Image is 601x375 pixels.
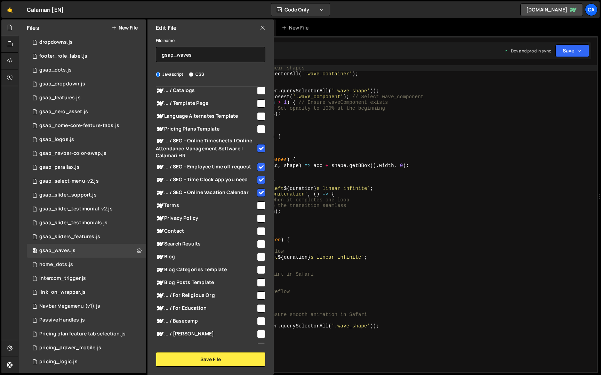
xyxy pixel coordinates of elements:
[156,71,184,78] label: Javascript
[27,272,146,285] div: 2818/22109.js
[156,24,177,32] h2: Edit File
[39,150,106,157] div: gsap_navbar-color-swap.js
[520,3,583,16] a: [DOMAIN_NAME]
[39,206,113,212] div: gsap_slider_testimonial-v2.js
[27,174,146,188] div: 2818/13764.js
[27,285,146,299] div: 2818/25037.js
[39,220,107,226] div: gsap_slider_testimonials.js
[504,48,551,54] div: Dev and prod in sync
[39,275,86,282] div: intercom_trigger.js
[156,352,265,367] button: Save File
[189,72,193,77] input: CSS
[156,317,256,325] span: ... / Basecamp
[39,192,97,198] div: gsap_slider_support.js
[39,53,87,59] div: footer_role_label.js
[39,164,80,170] div: gsap_parallax.js
[27,341,146,355] div: 2818/23731.js
[156,163,256,171] span: ... / SEO - Employee time off request
[555,44,589,57] button: Save
[27,35,146,49] div: 2818/4789.js
[27,105,146,119] div: 2818/15677.js
[27,230,146,244] div: 2818/16378.js
[156,330,256,338] span: ... / [PERSON_NAME]
[39,81,85,87] div: gsap_dropdown.js
[39,123,119,129] div: gsap_home-core-feature-tabs.js
[156,176,256,184] span: ... / SEO - Time Clock App you need
[156,291,256,300] span: ... / For Religious Org
[39,67,72,73] div: gsap_dots.js
[39,178,99,184] div: gsap_select-menu-v2.js
[39,248,75,254] div: gsap_waves.js
[156,240,256,248] span: Search Results
[156,201,256,210] span: Terms
[271,3,330,16] button: Code Only
[27,327,146,341] div: 2818/5804.js
[585,3,598,16] a: Ca
[39,317,85,323] div: Passive Handles.js
[27,63,146,77] div: 2818/20407.js
[27,77,146,91] div: 2818/15649.js
[27,147,146,160] div: 2818/14186.js
[27,313,146,327] div: 2818/5782.js
[189,71,204,78] label: CSS
[156,253,256,261] span: Blog
[27,133,146,147] div: 2818/14220.js
[27,216,146,230] div: 2818/14190.js
[27,188,146,202] div: 2818/15667.js
[39,95,81,101] div: gsap_features.js
[156,37,175,44] label: File name
[27,91,146,105] div: 2818/14191.js
[156,72,160,77] input: Javascript
[112,25,138,31] button: New File
[156,278,256,287] span: Blog Posts Template
[39,359,78,365] div: pricing_logic.js
[156,99,256,108] span: ... / Template Page
[27,202,146,216] div: 2818/20133.js
[39,261,73,268] div: home_dots.js
[27,299,146,313] div: 2818/5783.js
[27,24,39,32] h2: Files
[156,112,256,120] span: Language Alternates Template
[156,304,256,312] span: ... / For Education
[1,1,18,18] a: 🤙
[156,343,256,351] span: ... / Jira
[282,24,311,31] div: New File
[27,6,64,14] div: Calamari [EN]
[156,125,256,133] span: Pricing Plans Template
[39,303,100,309] div: Navbar Megamenu (v1).js
[156,86,256,95] span: ... / Catalogs
[27,49,146,63] div: 2818/29474.js
[39,289,86,295] div: link_on_wrapper.js
[39,109,88,115] div: gsap_hero_asset.js
[27,119,146,133] div: 2818/20132.js
[33,249,37,254] span: 26
[27,244,146,258] div: 2818/13763.js
[39,234,100,240] div: gsap_sliders_features.js
[156,137,256,159] span: ... / SEO - Online Timesheets | Online Attendance Management Software | Calamari HR
[27,160,146,174] div: 2818/14189.js
[39,331,126,337] div: Pricing plan feature tab selection.js
[39,345,101,351] div: pricing_drawer_mobile.js
[156,47,265,62] input: Name
[156,214,256,223] span: Privacy Policy
[27,258,146,272] div: 2818/34279.js
[156,189,256,197] span: ... / SEO - Online Vacation Calendar
[156,227,256,235] span: Contact
[27,355,146,369] div: 2818/23730.js
[39,136,74,143] div: gsap_logos.js
[39,39,73,45] div: dropdowns.js
[156,266,256,274] span: Blog Categories Template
